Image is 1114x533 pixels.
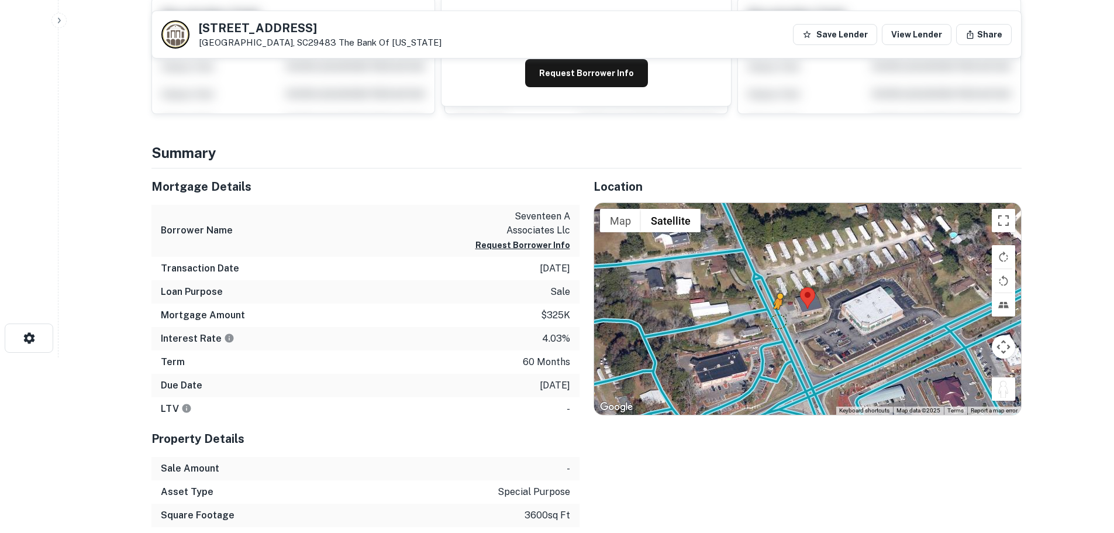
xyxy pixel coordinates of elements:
[161,355,185,369] h6: Term
[793,24,877,45] button: Save Lender
[161,379,202,393] h6: Due Date
[992,209,1015,232] button: Toggle fullscreen view
[992,269,1015,293] button: Rotate map counterclockwise
[541,308,570,322] p: $325k
[947,407,964,414] a: Terms (opens in new tab)
[161,462,219,476] h6: Sale Amount
[339,37,442,47] a: The Bank Of [US_STATE]
[523,355,570,369] p: 60 months
[151,178,580,195] h5: Mortgage Details
[161,508,234,522] h6: Square Footage
[161,332,234,346] h6: Interest Rate
[971,407,1018,414] a: Report a map error
[839,407,889,415] button: Keyboard shortcuts
[540,379,570,393] p: [DATE]
[992,335,1015,359] button: Map camera controls
[597,400,636,415] a: Open this area in Google Maps (opens a new window)
[475,238,570,252] button: Request Borrower Info
[161,262,239,276] h6: Transaction Date
[161,308,245,322] h6: Mortgage Amount
[641,209,701,232] button: Show satellite imagery
[525,508,570,522] p: 3600 sq ft
[992,245,1015,269] button: Rotate map clockwise
[1056,439,1114,496] iframe: Chat Widget
[161,485,213,499] h6: Asset Type
[498,485,570,499] p: special purpose
[525,59,648,87] button: Request Borrower Info
[540,262,570,276] p: [DATE]
[992,377,1015,401] button: Drag Pegman onto the map to open Street View
[224,333,234,343] svg: The interest rates displayed on the website are for informational purposes only and may be report...
[181,403,192,414] svg: LTVs displayed on the website are for informational purposes only and may be reported incorrectly...
[992,293,1015,317] button: Tilt map
[151,142,1022,163] h4: Summary
[161,285,223,299] h6: Loan Purpose
[151,430,580,448] h5: Property Details
[896,407,940,414] span: Map data ©2025
[567,462,570,476] p: -
[465,209,570,238] p: seventeen a associates llc
[161,402,192,416] h6: LTV
[597,400,636,415] img: Google
[600,209,641,232] button: Show street map
[956,24,1012,45] button: Share
[199,22,442,34] h5: [STREET_ADDRESS]
[594,178,1022,195] h5: Location
[550,285,570,299] p: sale
[161,223,233,238] h6: Borrower Name
[567,402,570,416] p: -
[542,332,570,346] p: 4.03%
[199,37,442,48] p: [GEOGRAPHIC_DATA], SC29483
[882,24,951,45] a: View Lender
